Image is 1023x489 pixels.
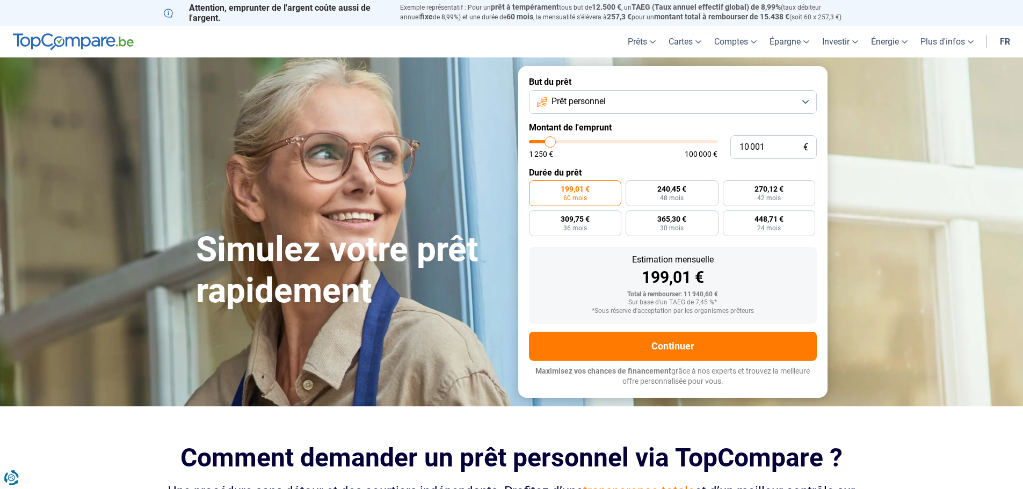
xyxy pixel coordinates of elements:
[538,308,808,315] div: *Sous réserve d'acceptation par les organismes prêteurs
[763,26,816,57] a: Épargne
[538,269,808,286] div: 199,01 €
[400,3,860,22] p: Exemple représentatif : Pour un tous but de , un (taux débiteur annuel de 8,99%) et une durée de ...
[529,167,817,178] label: Durée du prêt
[563,195,587,201] span: 60 mois
[708,26,763,57] a: Comptes
[538,299,808,306] div: Sur base d'un TAEG de 7,45 %*
[164,443,860,472] h2: Comment demander un prêt personnel via TopCompare ?
[538,256,808,264] div: Estimation mensuelle
[654,12,789,21] span: montant total à rembourser de 15.438 €
[662,26,708,57] a: Cartes
[529,366,817,387] p: grâce à nos experts et trouvez la meilleure offre personnalisée pour vous.
[657,215,686,223] span: 365,30 €
[535,367,671,375] span: Maximisez vos chances de financement
[657,185,686,193] span: 240,45 €
[592,3,621,11] span: 12.500 €
[621,26,662,57] a: Prêts
[816,26,865,57] a: Investir
[660,225,684,231] span: 30 mois
[529,150,553,158] span: 1 250 €
[529,122,817,133] label: Montant de l'emprunt
[420,12,433,21] span: fixe
[538,291,808,298] div: Total à rembourser: 11 940,60 €
[506,12,533,21] span: 60 mois
[914,26,980,57] a: Plus d'infos
[607,12,632,21] span: 257,3 €
[563,225,587,231] span: 36 mois
[865,26,914,57] a: Énergie
[529,90,817,114] button: Prêt personnel
[993,26,1017,57] a: fr
[803,143,808,152] span: €
[757,195,781,201] span: 42 mois
[491,3,559,11] span: prêt à tempérament
[164,3,387,23] p: Attention, emprunter de l'argent coûte aussi de l'argent.
[196,229,505,312] h1: Simulez votre prêt rapidement
[685,150,717,158] span: 100 000 €
[552,96,606,107] span: Prêt personnel
[561,215,590,223] span: 309,75 €
[660,195,684,201] span: 48 mois
[632,3,781,11] span: TAEG (Taux annuel effectif global) de 8,99%
[754,185,783,193] span: 270,12 €
[754,215,783,223] span: 448,71 €
[529,332,817,361] button: Continuer
[757,225,781,231] span: 24 mois
[13,33,134,50] img: TopCompare
[561,185,590,193] span: 199,01 €
[529,77,817,87] label: But du prêt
